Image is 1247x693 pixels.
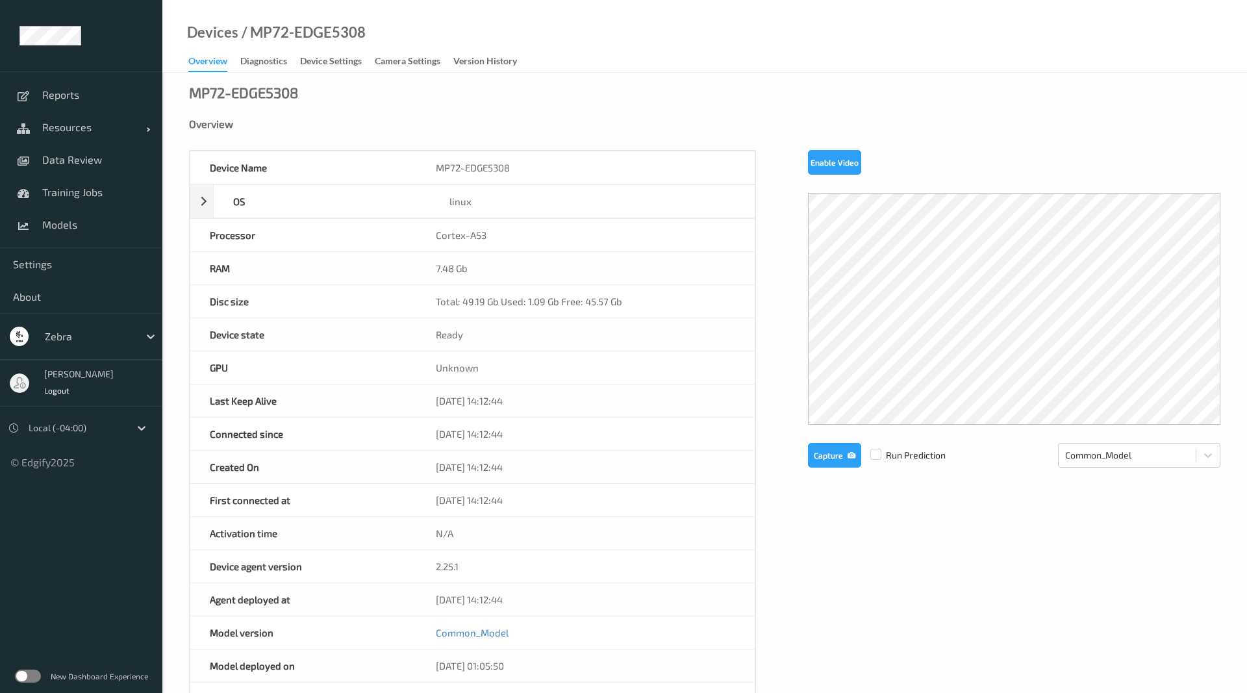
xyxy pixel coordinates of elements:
div: Activation time [190,517,416,549]
a: Overview [188,53,240,72]
div: N/A [416,517,755,549]
button: Capture [808,443,861,468]
div: Overview [188,55,227,72]
div: [DATE] 14:12:44 [416,451,755,483]
div: Connected since [190,418,416,450]
div: First connected at [190,484,416,516]
a: Common_Model [436,627,509,638]
div: Cortex-A53 [416,219,755,251]
a: Camera Settings [375,53,453,71]
div: Unknown [416,351,755,384]
div: [DATE] 14:12:44 [416,418,755,450]
div: Agent deployed at [190,583,416,616]
div: Created On [190,451,416,483]
div: Total: 49.19 Gb Used: 1.09 Gb Free: 45.57 Gb [416,285,755,318]
div: [DATE] 01:05:50 [416,649,755,682]
div: Last Keep Alive [190,384,416,417]
div: Disc size [190,285,416,318]
div: GPU [190,351,416,384]
div: Device agent version [190,550,416,583]
div: / MP72-EDGE5308 [238,26,366,39]
div: Overview [189,118,1220,131]
div: linux [430,185,755,218]
div: Device Name [190,151,416,184]
a: Diagnostics [240,53,300,71]
div: MP72-EDGE5308 [189,86,298,99]
div: Device state [190,318,416,351]
div: [DATE] 14:12:44 [416,583,755,616]
div: Diagnostics [240,55,287,71]
div: 2.25.1 [416,550,755,583]
a: Devices [187,26,238,39]
div: Model deployed on [190,649,416,682]
div: [DATE] 14:12:44 [416,484,755,516]
div: Ready [416,318,755,351]
div: MP72-EDGE5308 [416,151,755,184]
div: Processor [190,219,416,251]
button: Enable Video [808,150,861,175]
div: Model version [190,616,416,649]
span: Run Prediction [861,449,946,462]
a: Version History [453,53,530,71]
div: [DATE] 14:12:44 [416,384,755,417]
div: RAM [190,252,416,284]
div: Version History [453,55,517,71]
div: Device Settings [300,55,362,71]
a: Device Settings [300,53,375,71]
div: 7.48 Gb [416,252,755,284]
div: OSlinux [190,184,755,218]
div: OS [214,185,430,218]
div: Camera Settings [375,55,440,71]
